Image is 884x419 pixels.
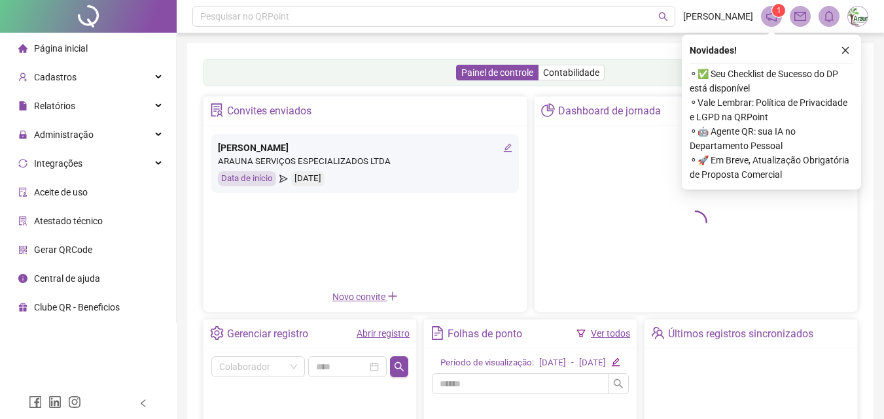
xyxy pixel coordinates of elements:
[461,67,533,78] span: Painel de controle
[683,9,753,24] span: [PERSON_NAME]
[794,10,806,22] span: mail
[690,43,737,58] span: Novidades !
[18,216,27,226] span: solution
[279,171,288,186] span: send
[448,323,522,345] div: Folhas de ponto
[651,326,665,340] span: team
[690,153,853,182] span: ⚬ 🚀 Em Breve, Atualização Obrigatória de Proposta Comercial
[357,328,410,339] a: Abrir registro
[766,10,777,22] span: notification
[543,67,599,78] span: Contabilidade
[772,4,785,17] sup: 1
[503,143,512,152] span: edit
[658,12,668,22] span: search
[613,378,624,389] span: search
[218,155,512,169] div: ARAUNA SERVIÇOS ESPECIALIZADOS LTDA
[34,72,77,82] span: Cadastros
[34,273,100,284] span: Central de ajuda
[558,100,661,122] div: Dashboard de jornada
[591,328,630,339] a: Ver todos
[34,101,75,111] span: Relatórios
[684,210,707,234] span: loading
[579,356,606,370] div: [DATE]
[841,46,850,55] span: close
[387,291,398,301] span: plus
[29,395,42,409] span: facebook
[611,358,620,366] span: edit
[18,303,27,312] span: gift
[18,274,27,283] span: info-circle
[576,329,586,338] span: filter
[571,356,574,370] div: -
[18,73,27,82] span: user-add
[34,216,103,226] span: Atestado técnico
[539,356,566,370] div: [DATE]
[18,44,27,53] span: home
[227,100,311,122] div: Convites enviados
[139,399,148,408] span: left
[823,10,835,22] span: bell
[777,6,781,15] span: 1
[68,395,81,409] span: instagram
[332,292,398,302] span: Novo convite
[210,326,224,340] span: setting
[668,323,813,345] div: Últimos registros sincronizados
[34,129,94,140] span: Administração
[440,356,534,370] div: Período de visualização:
[690,95,853,124] span: ⚬ Vale Lembrar: Política de Privacidade e LGPD na QRPoint
[18,130,27,139] span: lock
[18,101,27,110] span: file
[218,171,276,186] div: Data de início
[34,43,88,54] span: Página inicial
[848,7,868,26] img: 48028
[431,326,444,340] span: file-text
[34,187,88,197] span: Aceite de uso
[18,188,27,197] span: audit
[541,103,555,117] span: pie-chart
[690,124,853,153] span: ⚬ 🤖 Agente QR: sua IA no Departamento Pessoal
[210,103,224,117] span: solution
[18,245,27,254] span: qrcode
[218,141,512,155] div: [PERSON_NAME]
[34,244,92,255] span: Gerar QRCode
[291,171,325,186] div: [DATE]
[18,159,27,168] span: sync
[227,323,308,345] div: Gerenciar registro
[34,158,82,169] span: Integrações
[394,361,404,372] span: search
[48,395,62,409] span: linkedin
[34,302,120,312] span: Clube QR - Beneficios
[690,67,853,95] span: ⚬ ✅ Seu Checklist de Sucesso do DP está disponível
